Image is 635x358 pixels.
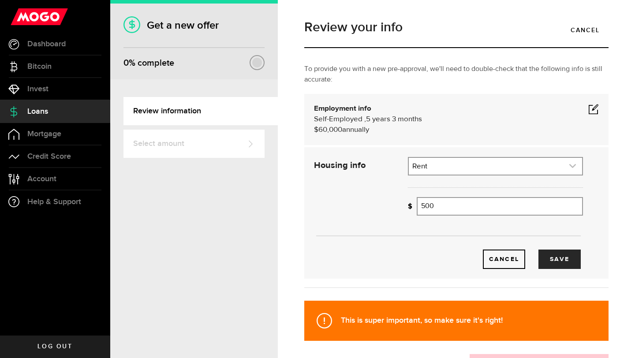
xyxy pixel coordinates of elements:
span: Loans [27,108,48,116]
a: Select amount [123,130,265,158]
p: To provide you with a new pre-approval, we'll need to double-check that the following info is sti... [304,64,609,85]
button: Save [538,250,581,269]
a: Review information [123,97,278,125]
span: 5 years 3 months [366,116,422,123]
span: Account [27,175,56,183]
h1: Review your info [304,21,609,34]
a: Cancel [483,250,525,269]
span: 0 [123,58,129,68]
strong: This is super important, so make sure it's right! [341,316,503,325]
b: Employment info [314,105,371,112]
h1: Get a new offer [123,19,265,32]
div: % complete [123,55,174,71]
span: $60,000 [314,126,342,134]
a: Cancel [562,21,609,39]
span: Log out [37,343,72,350]
span: Bitcoin [27,63,52,71]
span: Help & Support [27,198,81,206]
span: Self-Employed , [314,116,366,123]
span: Credit Score [27,153,71,160]
strong: Housing info [314,161,366,170]
button: Open LiveChat chat widget [7,4,34,30]
span: Mortgage [27,130,61,138]
a: expand select [409,158,582,175]
span: Invest [27,85,49,93]
span: annually [342,126,369,134]
span: Dashboard [27,40,66,48]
